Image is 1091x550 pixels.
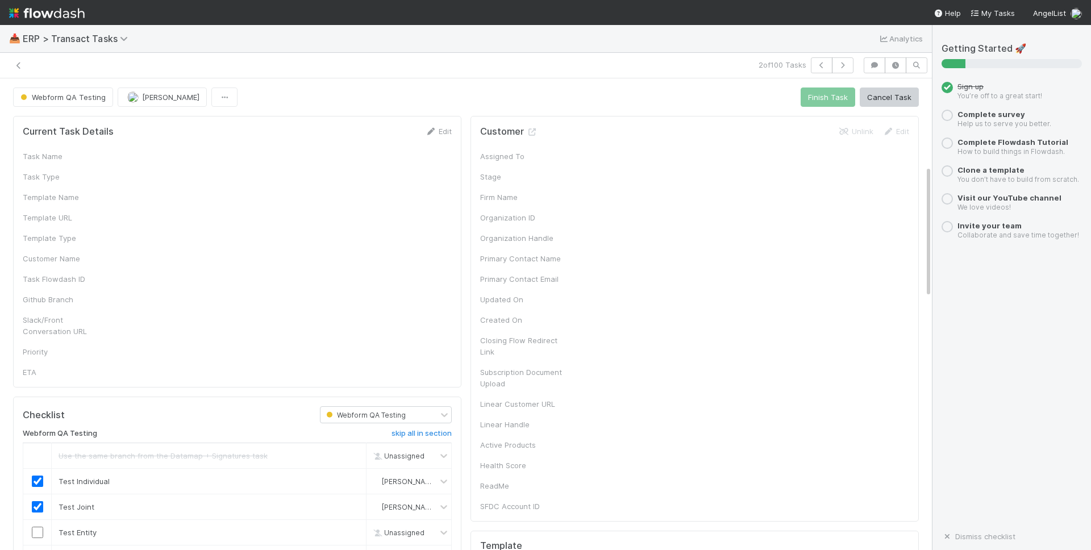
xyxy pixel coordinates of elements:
[59,528,97,537] span: Test Entity
[480,366,565,389] div: Subscription Document Upload
[957,137,1068,147] a: Complete Flowdash Tutorial
[957,110,1025,119] a: Complete survey
[23,346,108,357] div: Priority
[23,294,108,305] div: Github Branch
[371,502,380,511] img: avatar_11833ecc-818b-4748-aee0-9d6cf8466369.png
[957,175,1079,184] small: You don’t have to build from scratch.
[480,232,565,244] div: Organization Handle
[370,452,424,460] span: Unassigned
[480,151,565,162] div: Assigned To
[957,231,1079,239] small: Collaborate and save time together!
[480,212,565,223] div: Organization ID
[118,88,207,107] button: [PERSON_NAME]
[970,7,1015,19] a: My Tasks
[324,411,406,419] span: Webform QA Testing
[480,335,565,357] div: Closing Flow Redirect Link
[970,9,1015,18] span: My Tasks
[957,147,1065,156] small: How to build things in Flowdash.
[59,477,110,486] span: Test Individual
[801,88,855,107] button: Finish Task
[392,429,452,443] a: skip all in section
[480,253,565,264] div: Primary Contact Name
[957,193,1061,202] a: Visit our YouTube channel
[480,460,565,471] div: Health Score
[942,43,1082,55] h5: Getting Started 🚀
[480,439,565,451] div: Active Products
[9,3,85,23] img: logo-inverted-e16ddd16eac7371096b0.svg
[934,7,961,19] div: Help
[480,191,565,203] div: Firm Name
[23,191,108,203] div: Template Name
[878,32,923,45] a: Analytics
[957,165,1025,174] a: Clone a template
[957,91,1042,100] small: You’re off to a great start!
[382,503,438,511] span: [PERSON_NAME]
[480,171,565,182] div: Stage
[9,34,20,43] span: 📥
[480,480,565,491] div: ReadMe
[425,127,452,136] a: Edit
[23,366,108,378] div: ETA
[480,501,565,512] div: SFDC Account ID
[480,294,565,305] div: Updated On
[382,477,438,486] span: [PERSON_NAME]
[59,451,268,460] span: Use the same branch from the Datamap + Signatures task
[759,59,806,70] span: 2 of 100 Tasks
[23,33,134,44] span: ERP > Transact Tasks
[371,477,380,486] img: avatar_11833ecc-818b-4748-aee0-9d6cf8466369.png
[480,273,565,285] div: Primary Contact Email
[142,93,199,102] span: [PERSON_NAME]
[18,93,106,102] span: Webform QA Testing
[1071,8,1082,19] img: avatar_11833ecc-818b-4748-aee0-9d6cf8466369.png
[23,273,108,285] div: Task Flowdash ID
[23,410,65,421] h5: Checklist
[480,419,565,430] div: Linear Handle
[23,232,108,244] div: Template Type
[838,127,873,136] a: Unlink
[480,398,565,410] div: Linear Customer URL
[13,88,113,107] button: Webform QA Testing
[957,203,1011,211] small: We love videos!
[882,127,909,136] a: Edit
[23,151,108,162] div: Task Name
[957,221,1022,230] a: Invite your team
[23,212,108,223] div: Template URL
[957,82,984,91] span: Sign up
[23,171,108,182] div: Task Type
[23,126,114,137] h5: Current Task Details
[23,253,108,264] div: Customer Name
[23,429,97,438] h6: Webform QA Testing
[942,532,1015,541] a: Dismiss checklist
[127,91,139,103] img: avatar_11833ecc-818b-4748-aee0-9d6cf8466369.png
[59,502,94,511] span: Test Joint
[860,88,919,107] button: Cancel Task
[23,314,108,337] div: Slack/Front Conversation URL
[392,429,452,438] h6: skip all in section
[480,126,538,137] h5: Customer
[957,119,1051,128] small: Help us to serve you better.
[480,314,565,326] div: Created On
[370,528,424,537] span: Unassigned
[1033,9,1066,18] span: AngelList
